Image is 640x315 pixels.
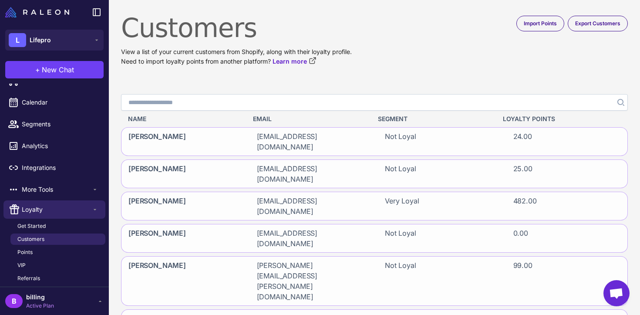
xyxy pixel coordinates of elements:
a: VIP [10,260,105,271]
span: Get Started [17,222,46,230]
span: [EMAIL_ADDRESS][DOMAIN_NAME] [257,163,364,184]
span: [EMAIL_ADDRESS][DOMAIN_NAME] [257,228,364,249]
a: Open chat [603,280,630,306]
span: Analytics [22,141,98,151]
button: LLifepro [5,30,104,51]
a: Segments [3,115,105,133]
a: Points [10,247,105,258]
span: [EMAIL_ADDRESS][DOMAIN_NAME] [257,131,364,152]
h1: Customers [121,12,628,44]
p: View a list of your current customers from Shopify, along with their loyalty profile. [121,47,628,57]
span: Integrations [22,163,98,173]
span: 24.00 [513,131,532,152]
a: Branding [10,286,105,297]
a: Customers [10,234,105,245]
img: Raleon Logo [5,7,69,17]
span: Referrals [17,274,40,282]
span: Not Loyal [385,163,416,184]
span: [PERSON_NAME] [128,131,186,152]
a: Integrations [3,159,105,177]
span: 482.00 [513,196,537,217]
span: Customers [17,235,44,243]
span: Not Loyal [385,228,416,249]
span: [PERSON_NAME] [128,163,186,184]
span: + [35,64,40,75]
span: Lifepro [30,35,51,45]
p: Need to import loyalty points from another platform? [121,57,628,66]
div: [PERSON_NAME][EMAIL_ADDRESS][DOMAIN_NAME]Not Loyal0.00 [121,224,628,253]
div: [PERSON_NAME][EMAIL_ADDRESS][DOMAIN_NAME]Not Loyal24.00 [121,127,628,156]
span: Loyalty [22,205,91,214]
span: Name [128,114,146,124]
button: Search [612,94,628,111]
span: [PERSON_NAME] [128,228,186,249]
span: [PERSON_NAME][EMAIL_ADDRESS][PERSON_NAME][DOMAIN_NAME] [257,260,364,302]
span: [PERSON_NAME] [128,196,186,217]
span: Not Loyal [385,260,416,302]
span: Email [253,114,272,124]
span: More Tools [22,185,91,194]
div: [PERSON_NAME][EMAIL_ADDRESS][DOMAIN_NAME]Very Loyal482.00 [121,192,628,220]
div: [PERSON_NAME][PERSON_NAME][EMAIL_ADDRESS][PERSON_NAME][DOMAIN_NAME]Not Loyal99.00 [121,256,628,306]
span: Loyalty Points [503,114,555,124]
div: L [9,33,26,47]
span: Segments [22,119,98,129]
span: Active Plan [26,302,54,310]
a: Learn more [273,57,317,66]
a: Analytics [3,137,105,155]
button: +New Chat [5,61,104,78]
span: 25.00 [513,163,532,184]
span: 99.00 [513,260,532,302]
a: Referrals [10,273,105,284]
span: Import Points [524,20,557,27]
span: New Chat [42,64,74,75]
span: [EMAIL_ADDRESS][DOMAIN_NAME] [257,196,364,217]
span: Export Customers [575,20,620,27]
span: Not Loyal [385,131,416,152]
span: billing [26,292,54,302]
span: [PERSON_NAME] [128,260,186,302]
span: VIP [17,261,26,269]
span: Calendar [22,98,98,107]
div: [PERSON_NAME][EMAIL_ADDRESS][DOMAIN_NAME]Not Loyal25.00 [121,159,628,188]
span: Segment [378,114,408,124]
a: Calendar [3,93,105,112]
span: Points [17,248,33,256]
div: B [5,294,23,308]
span: 0.00 [513,228,528,249]
a: Get Started [10,220,105,232]
span: Very Loyal [385,196,419,217]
